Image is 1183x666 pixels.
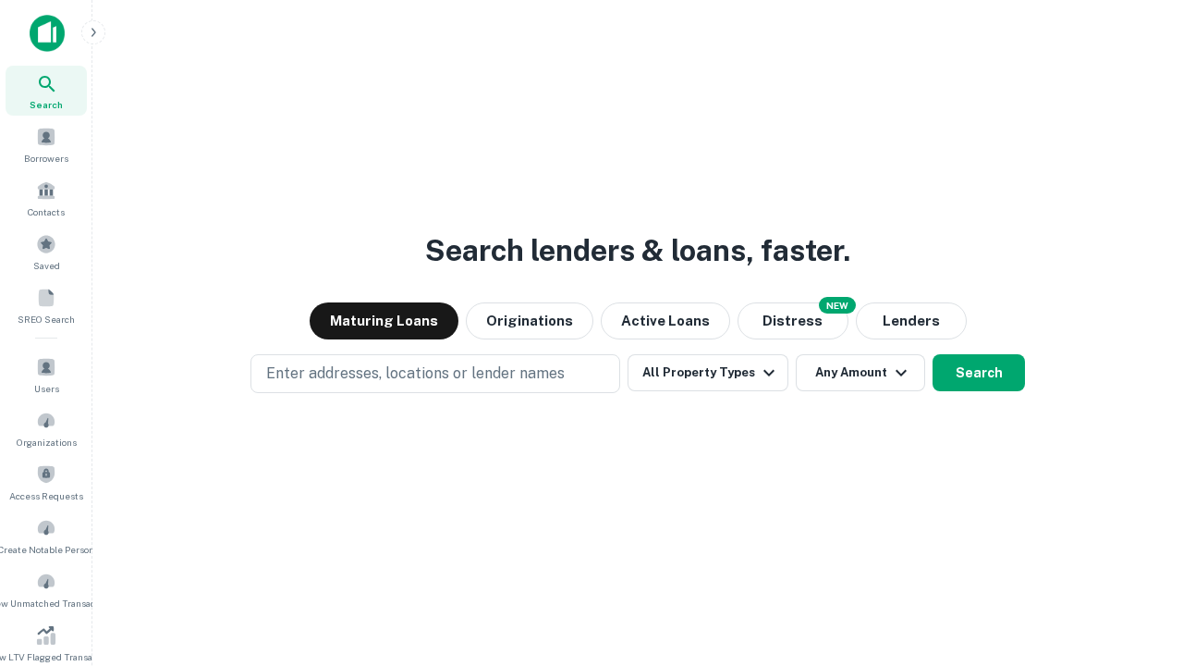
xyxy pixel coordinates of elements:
span: Search [30,97,63,112]
a: Saved [6,227,87,277]
button: Originations [466,302,593,339]
h3: Search lenders & loans, faster. [425,228,850,273]
div: NEW [819,297,856,314]
a: SREO Search [6,280,87,330]
button: Any Amount [796,354,925,391]
a: Users [6,350,87,400]
span: Access Requests [9,488,83,503]
a: Contacts [6,173,87,223]
button: Maturing Loans [310,302,458,339]
button: Active Loans [601,302,730,339]
a: Review Unmatched Transactions [6,564,87,614]
button: Search distressed loans with lien and other non-mortgage details. [738,302,848,339]
iframe: Chat Widget [1091,459,1183,548]
p: Enter addresses, locations or lender names [266,363,565,385]
span: Users [34,381,59,396]
img: capitalize-icon.png [30,15,65,52]
a: Borrowers [6,119,87,169]
button: All Property Types [628,354,788,391]
span: Borrowers [24,151,68,166]
a: Organizations [6,403,87,453]
button: Search [933,354,1025,391]
a: Create Notable Person [6,511,87,561]
span: Contacts [28,204,65,219]
button: Enter addresses, locations or lender names [250,354,620,393]
span: Saved [33,258,60,273]
span: Organizations [17,435,77,450]
span: SREO Search [18,312,75,327]
button: Lenders [856,302,967,339]
a: Access Requests [6,457,87,507]
a: Search [6,66,87,116]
